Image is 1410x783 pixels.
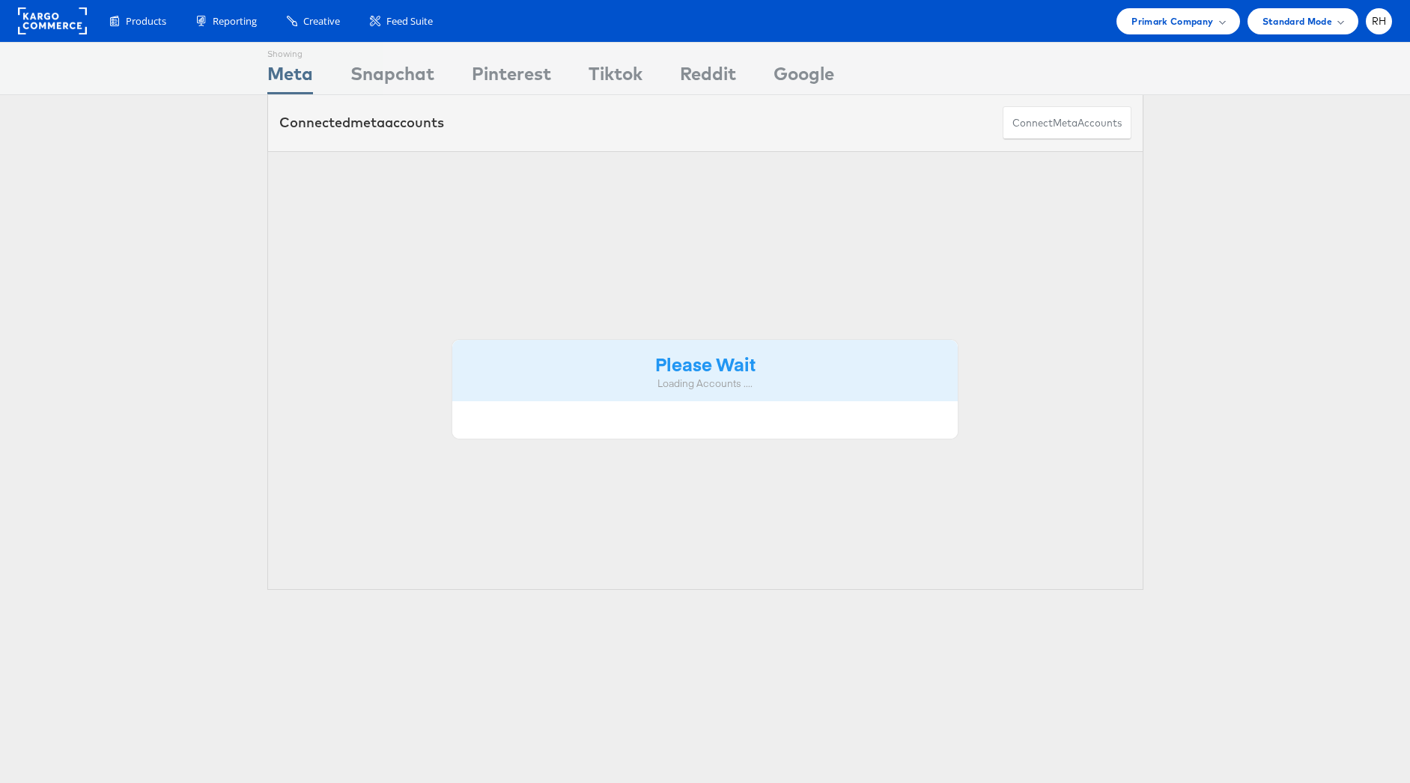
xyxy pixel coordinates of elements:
[1262,13,1332,29] span: Standard Mode
[213,14,257,28] span: Reporting
[774,61,834,94] div: Google
[126,14,166,28] span: Products
[1372,16,1387,26] span: RH
[1003,106,1131,140] button: ConnectmetaAccounts
[267,61,313,94] div: Meta
[303,14,340,28] span: Creative
[1053,116,1078,130] span: meta
[464,377,947,391] div: Loading Accounts ....
[472,61,551,94] div: Pinterest
[655,351,756,376] strong: Please Wait
[680,61,736,94] div: Reddit
[386,14,433,28] span: Feed Suite
[279,113,444,132] div: Connected accounts
[350,61,434,94] div: Snapchat
[1131,13,1213,29] span: Primark Company
[267,43,313,61] div: Showing
[589,61,642,94] div: Tiktok
[350,114,385,131] span: meta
